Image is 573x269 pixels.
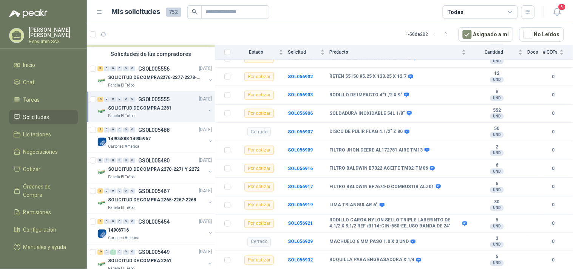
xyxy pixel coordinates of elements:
[104,97,110,102] div: 0
[288,111,313,116] a: SOL056906
[9,110,78,124] a: Solicitudes
[9,9,48,18] img: Logo peakr
[288,45,329,60] th: Solicitud
[130,158,135,163] div: 0
[471,199,523,206] b: 30
[97,187,213,211] a: 3 0 0 0 0 0 GSOL005467[DATE] Company LogoSOLICITUD DE COMPRA 2265-2267-2268Panela El Trébol
[97,107,107,116] img: Company Logo
[117,127,122,133] div: 0
[471,49,517,55] span: Cantidad
[123,97,129,102] div: 0
[329,218,460,229] b: RODILLO CARGA NYLON SELLO TRIPLE LABERINTO DE 4.1/2 X 9,1/2 REF /B114-CIN-650-EE, USO BANDA DE 24"
[97,127,103,133] div: 2
[490,242,504,248] div: UND
[490,77,504,83] div: UND
[471,144,523,150] b: 2
[104,66,110,71] div: 0
[108,227,129,234] p: 14906716
[117,66,122,71] div: 0
[23,243,66,251] span: Manuales y ayuda
[329,74,406,80] b: RETÉN 55150 95.25 X 133.25 X 12.7
[448,8,463,16] div: Todas
[558,3,566,11] span: 3
[97,95,213,119] a: 18 0 0 0 0 0 GSOL005555[DATE] Company LogoSOLICITUD DE COMPRA 2281Panela El Trébol
[104,158,110,163] div: 0
[9,127,78,142] a: Licitaciones
[288,184,313,189] b: SOL056917
[288,74,313,79] a: SOL056902
[104,127,110,133] div: 0
[23,113,49,121] span: Solicitudes
[110,250,116,255] div: 1
[329,129,403,135] b: DISCO DE PULIR FLAG 4.1/2" Z 80
[329,147,423,153] b: FILTRO JHON DEERE AL172781 AIRE TM13
[199,249,212,256] p: [DATE]
[199,65,212,72] p: [DATE]
[490,113,504,119] div: UND
[108,174,136,180] p: Panela El Trébol
[108,205,136,211] p: Panela El Trébol
[138,189,170,194] p: GSOL005467
[471,236,523,242] b: 3
[104,250,110,255] div: 0
[97,217,213,241] a: 2 0 0 0 0 0 GSOL005454[DATE] Company Logo14906716Cartones America
[108,105,171,112] p: SOLICITUD DE COMPRA 2281
[550,5,564,19] button: 3
[490,224,504,230] div: UND
[543,73,564,80] b: 0
[288,221,313,226] a: SOL056921
[108,74,202,81] p: SOLICITUD DE COMPRA2276-2277-2278-2284-2285-
[130,250,135,255] div: 0
[97,260,107,269] img: Company Logo
[23,96,40,104] span: Tareas
[110,189,116,194] div: 0
[117,97,122,102] div: 0
[490,205,504,211] div: UND
[23,226,57,234] span: Configuración
[329,257,414,263] b: BOQUILLA PARA ENGRASADORA X 1/4
[192,9,197,14] span: search
[23,78,35,87] span: Chat
[329,203,378,209] b: LIMA TRIANGULAR 6"
[9,162,78,176] a: Cotizar
[471,45,527,60] th: Cantidad
[247,127,271,136] div: Cerrado
[471,254,523,260] b: 5
[9,58,78,72] a: Inicio
[97,168,107,177] img: Company Logo
[288,258,313,263] a: SOL056932
[543,220,564,227] b: 0
[108,166,199,173] p: SOLICITUD DE COMPRA 2270-2271 Y 2272
[108,235,139,241] p: Cartones America
[244,91,274,100] div: Por cotizar
[288,239,313,244] b: SOL056929
[288,129,313,134] a: SOL056907
[29,27,78,38] p: [PERSON_NAME] [PERSON_NAME]
[288,147,313,153] a: SOL056909
[104,219,110,224] div: 0
[288,49,319,55] span: Solicitud
[199,126,212,133] p: [DATE]
[117,158,122,163] div: 0
[97,76,107,85] img: Company Logo
[199,218,212,225] p: [DATE]
[123,66,129,71] div: 0
[23,130,51,139] span: Licitaciones
[471,89,523,95] b: 6
[97,250,103,255] div: 16
[130,97,135,102] div: 0
[97,66,103,71] div: 5
[244,219,274,228] div: Por cotizar
[406,28,453,40] div: 1 - 50 de 202
[9,240,78,254] a: Manuales y ayuda
[329,239,409,245] b: MACHUELO 6 MM PASO 1.0 X 3 UND
[288,203,313,208] b: SOL056919
[123,250,129,255] div: 0
[244,182,274,192] div: Por cotizar
[117,189,122,194] div: 0
[490,95,504,101] div: UND
[543,91,564,99] b: 0
[97,97,103,102] div: 18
